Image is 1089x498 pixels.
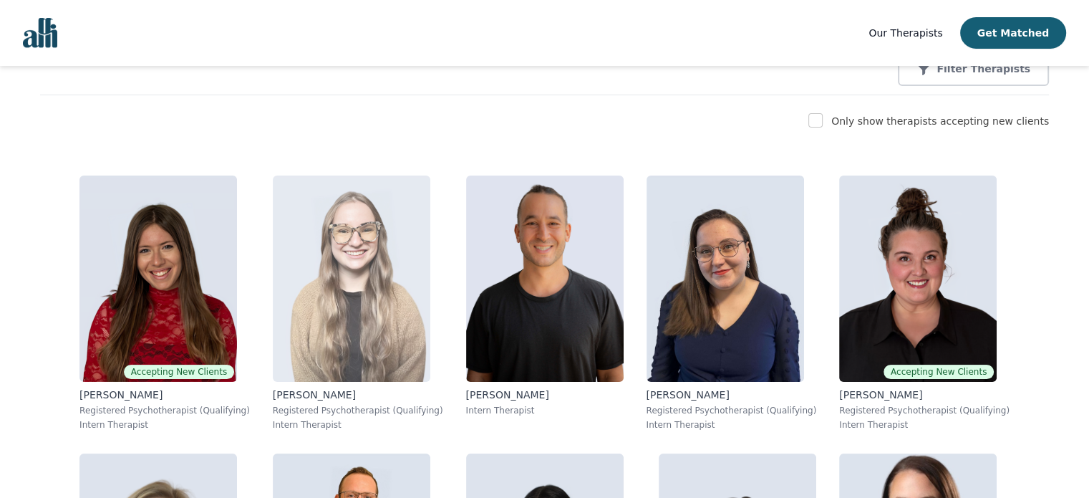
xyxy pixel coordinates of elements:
img: Alisha_Levine [79,176,237,382]
img: Kavon_Banejad [466,176,624,382]
p: [PERSON_NAME] [79,388,250,402]
a: Vanessa_McCulloch[PERSON_NAME]Registered Psychotherapist (Qualifying)Intern Therapist [635,164,828,442]
img: Janelle_Rushton [839,176,997,382]
a: Janelle_RushtonAccepting New Clients[PERSON_NAME]Registered Psychotherapist (Qualifying)Intern Th... [828,164,1021,442]
p: Registered Psychotherapist (Qualifying) [273,405,443,416]
p: [PERSON_NAME] [647,388,817,402]
button: Filter Therapists [898,52,1049,86]
a: Our Therapists [868,24,942,42]
a: Faith_Woodley[PERSON_NAME]Registered Psychotherapist (Qualifying)Intern Therapist [261,164,455,442]
a: Kavon_Banejad[PERSON_NAME]Intern Therapist [455,164,635,442]
p: [PERSON_NAME] [273,388,443,402]
label: Only show therapists accepting new clients [831,115,1049,127]
a: Alisha_LevineAccepting New Clients[PERSON_NAME]Registered Psychotherapist (Qualifying)Intern Ther... [68,164,261,442]
span: Accepting New Clients [124,365,234,379]
img: Faith_Woodley [273,176,430,382]
p: Registered Psychotherapist (Qualifying) [79,405,250,416]
span: Our Therapists [868,27,942,39]
span: Accepting New Clients [884,365,994,379]
p: Intern Therapist [839,419,1010,431]
img: Vanessa_McCulloch [647,176,804,382]
p: Filter Therapists [936,62,1030,76]
p: Intern Therapist [273,419,443,431]
button: Get Matched [960,17,1066,49]
p: [PERSON_NAME] [466,388,624,402]
img: alli logo [23,18,57,48]
p: Intern Therapist [79,419,250,431]
p: Registered Psychotherapist (Qualifying) [839,405,1010,416]
p: Registered Psychotherapist (Qualifying) [647,405,817,416]
p: Intern Therapist [647,419,817,431]
p: [PERSON_NAME] [839,388,1010,402]
p: Intern Therapist [466,405,624,416]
